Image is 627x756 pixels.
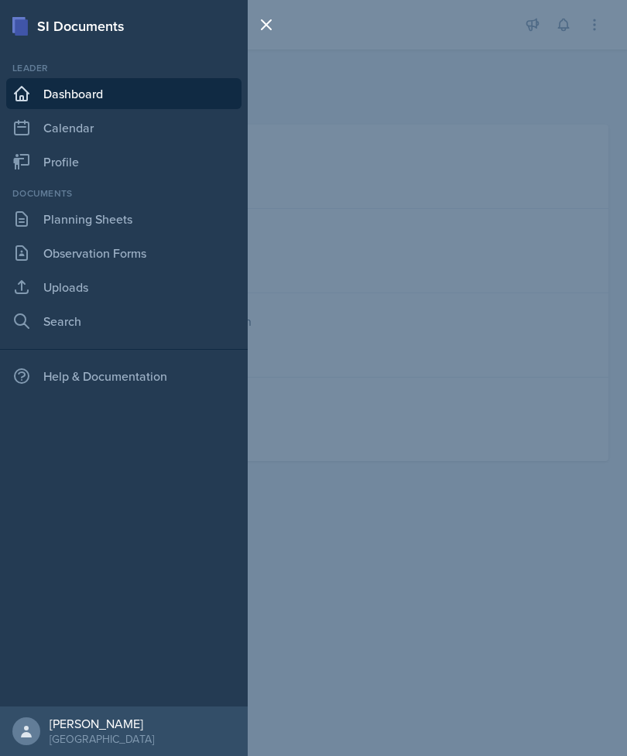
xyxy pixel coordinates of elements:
div: Help & Documentation [6,361,242,392]
div: [PERSON_NAME] [50,716,154,731]
div: Leader [6,61,242,75]
a: Dashboard [6,78,242,109]
a: Search [6,306,242,337]
div: [GEOGRAPHIC_DATA] [50,731,154,747]
div: Documents [6,186,242,200]
a: Calendar [6,112,242,143]
a: Uploads [6,272,242,303]
a: Planning Sheets [6,204,242,234]
a: Observation Forms [6,238,242,269]
a: Profile [6,146,242,177]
